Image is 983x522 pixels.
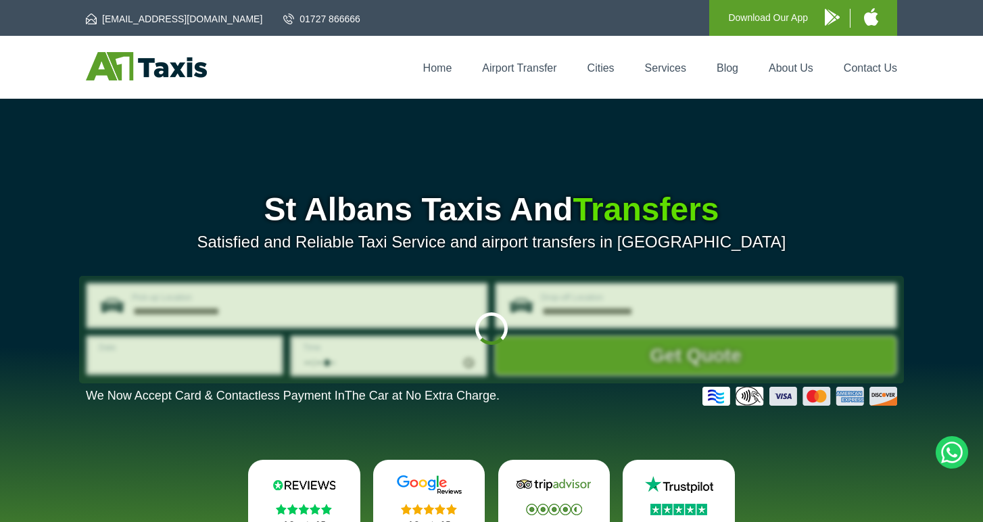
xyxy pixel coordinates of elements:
a: Contact Us [844,62,897,74]
img: A1 Taxis St Albans LTD [86,52,207,80]
img: Google [389,475,470,495]
img: A1 Taxis Android App [825,9,840,26]
img: Stars [526,504,582,515]
span: Transfers [573,191,719,227]
img: Credit And Debit Cards [702,387,897,406]
a: Home [423,62,452,74]
p: Satisfied and Reliable Taxi Service and airport transfers in [GEOGRAPHIC_DATA] [86,233,897,252]
h1: St Albans Taxis And [86,193,897,226]
img: Stars [401,504,457,515]
a: Blog [717,62,738,74]
img: Stars [276,504,332,515]
img: Tripadvisor [513,475,594,495]
a: About Us [769,62,813,74]
a: [EMAIL_ADDRESS][DOMAIN_NAME] [86,12,262,26]
a: Cities [588,62,615,74]
p: We Now Accept Card & Contactless Payment In [86,389,500,403]
a: Services [645,62,686,74]
img: Stars [650,504,707,515]
a: Airport Transfer [482,62,556,74]
a: 01727 866666 [283,12,360,26]
img: Trustpilot [638,475,719,495]
span: The Car at No Extra Charge. [345,389,500,402]
p: Download Our App [728,9,808,26]
img: A1 Taxis iPhone App [864,8,878,26]
img: Reviews.io [264,475,345,495]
